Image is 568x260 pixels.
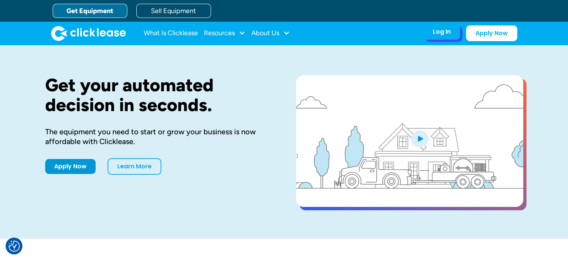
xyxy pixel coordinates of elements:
[51,26,126,41] img: Clicklease logo
[51,26,126,41] a: home
[9,241,20,252] img: Revisit consent button
[45,127,272,146] div: The equipment you need to start or grow your business is now affordable with Clicklease.
[410,128,430,149] img: Blue play button logo on a light blue circular background
[136,4,211,18] a: Sell Equipment
[296,75,523,207] a: open lightbox
[45,75,272,115] h1: Get your automated decision in seconds.
[251,26,290,41] div: About Us
[204,26,245,41] div: Resources
[144,26,198,41] a: What Is Clicklease
[433,28,451,36] div: Log In
[9,241,20,252] button: Consent Preferences
[53,4,127,18] a: Get Equipment
[466,25,517,41] a: Apply Now
[45,159,96,174] a: Apply Now
[108,158,161,175] a: Learn More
